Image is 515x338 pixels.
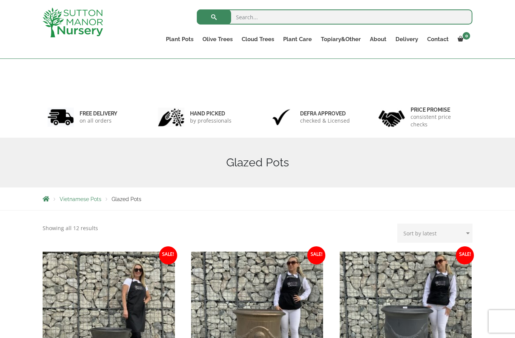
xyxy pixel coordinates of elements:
[190,110,231,117] h6: hand picked
[43,196,472,202] nav: Breadcrumbs
[112,196,141,202] span: Glazed Pots
[279,34,316,45] a: Plant Care
[43,224,98,233] p: Showing all 12 results
[316,34,365,45] a: Topiary&Other
[379,106,405,129] img: 4.jpg
[48,108,74,127] img: 1.jpg
[453,34,472,45] a: 0
[190,117,231,124] p: by professionals
[198,34,237,45] a: Olive Trees
[237,34,279,45] a: Cloud Trees
[158,108,184,127] img: 2.jpg
[43,8,103,37] img: logo
[456,246,474,264] span: Sale!
[397,224,472,243] select: Shop order
[43,156,472,169] h1: Glazed Pots
[268,108,294,127] img: 3.jpg
[300,110,350,117] h6: Defra approved
[391,34,423,45] a: Delivery
[80,110,117,117] h6: FREE DELIVERY
[411,106,468,113] h6: Price promise
[463,32,470,40] span: 0
[159,246,177,264] span: Sale!
[300,117,350,124] p: checked & Licensed
[161,34,198,45] a: Plant Pots
[197,9,472,25] input: Search...
[307,246,325,264] span: Sale!
[423,34,453,45] a: Contact
[80,117,117,124] p: on all orders
[60,196,101,202] a: Vietnamese Pots
[365,34,391,45] a: About
[411,113,468,128] p: consistent price checks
